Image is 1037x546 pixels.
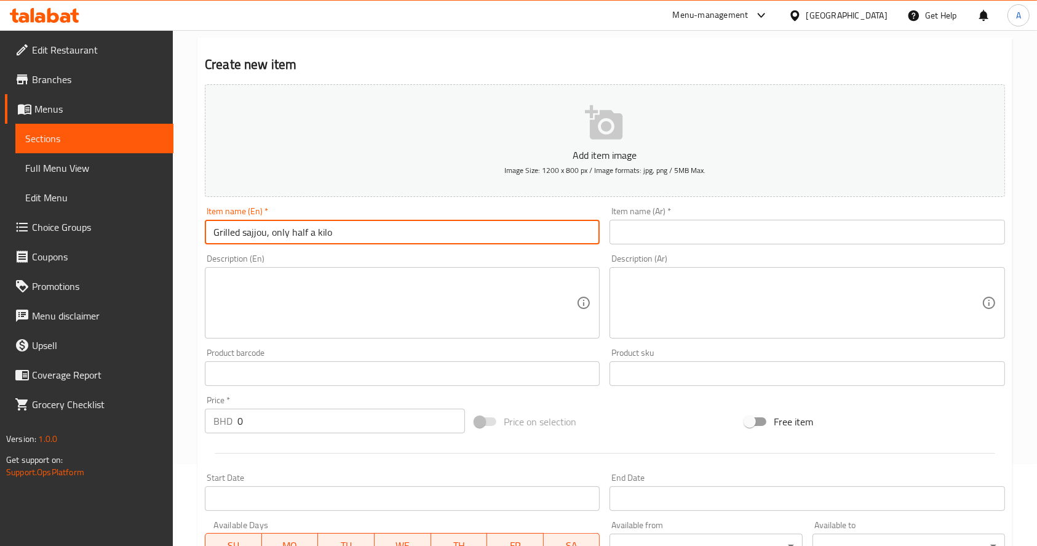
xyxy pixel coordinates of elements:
input: Please enter product sku [610,361,1004,386]
span: Coupons [32,249,164,264]
span: Upsell [32,338,164,353]
a: Edit Menu [15,183,173,212]
input: Enter name En [205,220,600,244]
a: Branches [5,65,173,94]
div: Menu-management [673,8,749,23]
span: Image Size: 1200 x 800 px / Image formats: jpg, png / 5MB Max. [504,163,705,177]
a: Promotions [5,271,173,301]
button: Add item imageImage Size: 1200 x 800 px / Image formats: jpg, png / 5MB Max. [205,84,1005,197]
a: Edit Restaurant [5,35,173,65]
span: Get support on: [6,452,63,468]
span: Branches [32,72,164,87]
div: [GEOGRAPHIC_DATA] [806,9,888,22]
a: Coverage Report [5,360,173,390]
a: Sections [15,124,173,153]
a: Full Menu View [15,153,173,183]
a: Menus [5,94,173,124]
a: Coupons [5,242,173,271]
span: Menus [34,102,164,116]
input: Please enter price [237,409,465,433]
span: Free item [774,414,813,429]
span: A [1016,9,1021,22]
p: BHD [213,414,232,428]
span: Menu disclaimer [32,308,164,323]
a: Upsell [5,331,173,360]
span: Choice Groups [32,220,164,235]
h2: Create new item [205,55,1005,74]
a: Choice Groups [5,212,173,242]
span: Coverage Report [32,367,164,382]
span: Version: [6,431,36,447]
p: Add item image [224,148,986,163]
a: Support.OpsPlatform [6,464,84,480]
a: Menu disclaimer [5,301,173,331]
span: Grocery Checklist [32,397,164,412]
span: Promotions [32,279,164,294]
input: Please enter product barcode [205,361,600,386]
span: 1.0.0 [38,431,57,447]
span: Price on selection [504,414,576,429]
span: Full Menu View [25,161,164,175]
span: Edit Restaurant [32,42,164,57]
span: Edit Menu [25,190,164,205]
a: Grocery Checklist [5,390,173,419]
input: Enter name Ar [610,220,1004,244]
span: Sections [25,131,164,146]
